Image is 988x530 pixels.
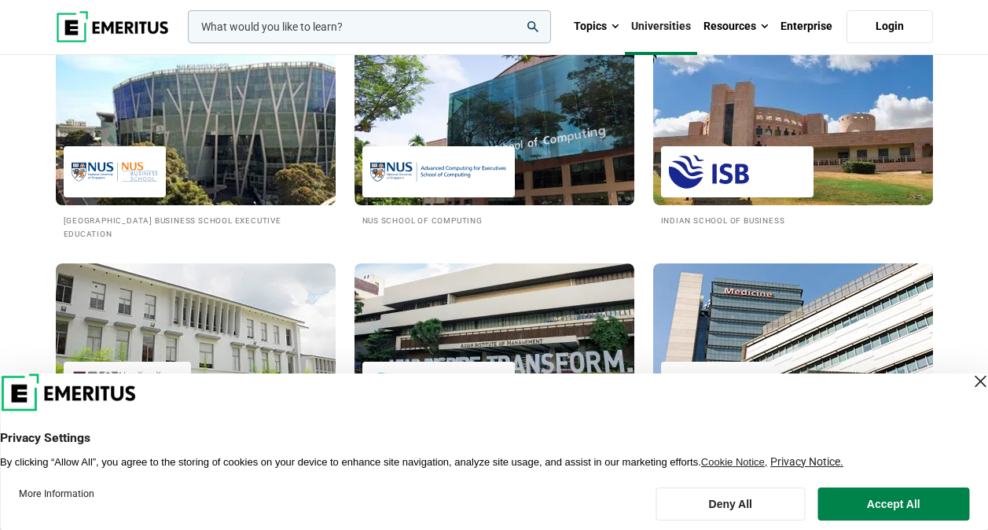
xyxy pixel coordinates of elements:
input: woocommerce-product-search-field-0 [188,10,551,43]
a: Universities We Work With Lee Kuan Yew School of Public Policy Executive Education, NUS [PERSON_N... [56,263,336,455]
img: Universities We Work With [42,40,350,213]
h2: [GEOGRAPHIC_DATA] Business School Executive Education [64,213,328,240]
a: Universities We Work With NUS School of Computing NUS School of Computing [354,48,634,226]
img: Universities We Work With [653,48,933,205]
img: Lee Kuan Yew School of Public Policy Executive Education, NUS [72,370,183,405]
img: Indian School of Business [669,154,806,190]
a: Login [847,10,933,43]
img: Universities We Work With [653,263,933,421]
img: NUS Yong Loo Lin School of Medicine [669,370,766,405]
h2: Indian School of Business [661,213,925,226]
img: NUS School of Computing [370,154,507,190]
a: Universities We Work With Indian School of Business Indian School of Business [653,48,933,226]
img: National University of Singapore Business School Executive Education [72,154,158,190]
a: Universities We Work With NUS Yong Loo Lin School of Medicine NUS [PERSON_NAME] [PERSON_NAME] Sch... [653,263,933,442]
img: Universities We Work With [354,48,634,205]
img: Universities We Work With [354,263,634,421]
a: Universities We Work With National University of Singapore Business School Executive Education [G... [56,48,336,240]
img: Universities We Work With [56,263,336,421]
a: Universities We Work With Asian Institute of Management The Asian Institute of Management [354,263,634,442]
h2: NUS School of Computing [362,213,626,226]
img: Asian Institute of Management [370,370,507,405]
